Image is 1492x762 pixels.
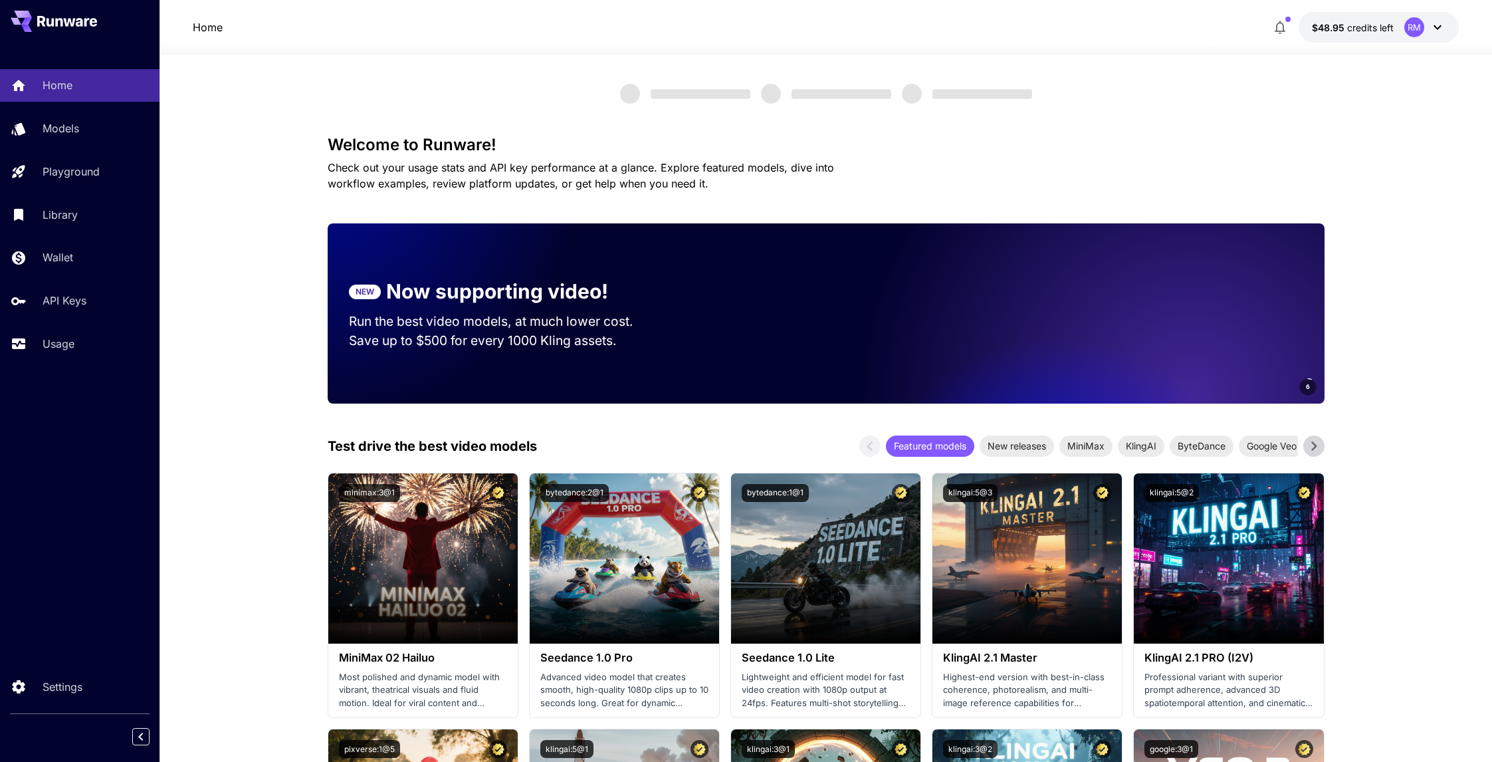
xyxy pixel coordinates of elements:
span: credits left [1347,22,1394,33]
button: Certified Model – Vetted for best performance and includes a commercial license. [1295,484,1313,502]
h3: Seedance 1.0 Lite [742,652,910,664]
h3: KlingAI 2.1 Master [943,652,1111,664]
button: Certified Model – Vetted for best performance and includes a commercial license. [691,740,708,758]
img: alt [932,473,1122,644]
p: Now supporting video! [386,277,608,307]
span: Featured models [886,439,974,453]
p: Wallet [43,249,73,265]
p: Home [43,77,72,93]
span: Check out your usage stats and API key performance at a glance. Explore featured models, dive int... [328,161,834,190]
h3: Seedance 1.0 Pro [540,652,708,664]
h3: Welcome to Runware! [328,136,1325,154]
img: alt [731,473,920,644]
div: $48.95029 [1312,21,1394,35]
button: klingai:3@2 [943,740,998,758]
button: klingai:5@1 [540,740,593,758]
span: New releases [980,439,1054,453]
button: klingai:5@2 [1144,484,1199,502]
button: Certified Model – Vetted for best performance and includes a commercial license. [489,484,507,502]
button: klingai:5@3 [943,484,998,502]
p: Save up to $500 for every 1000 Kling assets. [349,331,659,350]
span: Google Veo [1239,439,1305,453]
div: Google Veo [1239,436,1305,457]
p: Playground [43,164,100,180]
nav: breadcrumb [193,19,223,35]
p: Most polished and dynamic model with vibrant, theatrical visuals and fluid motion. Ideal for vira... [339,671,507,710]
p: Highest-end version with best-in-class coherence, photorealism, and multi-image reference capabil... [943,671,1111,710]
button: pixverse:1@5 [339,740,400,758]
button: Certified Model – Vetted for best performance and includes a commercial license. [1295,740,1313,758]
div: RM [1404,17,1424,37]
button: Certified Model – Vetted for best performance and includes a commercial license. [892,484,910,502]
button: Certified Model – Vetted for best performance and includes a commercial license. [691,484,708,502]
p: Lightweight and efficient model for fast video creation with 1080p output at 24fps. Features mult... [742,671,910,710]
button: minimax:3@1 [339,484,400,502]
img: alt [530,473,719,644]
a: Home [193,19,223,35]
div: KlingAI [1118,436,1164,457]
p: Advanced video model that creates smooth, high-quality 1080p clips up to 10 seconds long. Great f... [540,671,708,710]
div: ByteDance [1170,436,1233,457]
div: Collapse sidebar [142,725,160,749]
p: Settings [43,679,82,695]
button: Certified Model – Vetted for best performance and includes a commercial license. [489,740,507,758]
div: MiniMax [1059,436,1113,457]
p: Models [43,120,79,136]
button: Certified Model – Vetted for best performance and includes a commercial license. [892,740,910,758]
p: NEW [356,286,374,298]
div: Featured models [886,436,974,457]
button: bytedance:2@1 [540,484,609,502]
button: klingai:3@1 [742,740,795,758]
span: KlingAI [1118,439,1164,453]
p: Library [43,207,78,223]
button: Certified Model – Vetted for best performance and includes a commercial license. [1093,740,1111,758]
p: Usage [43,336,74,352]
button: Collapse sidebar [132,728,150,745]
button: google:3@1 [1144,740,1198,758]
img: alt [328,473,518,644]
h3: KlingAI 2.1 PRO (I2V) [1144,652,1313,664]
img: alt [1134,473,1323,644]
span: ByteDance [1170,439,1233,453]
h3: MiniMax 02 Hailuo [339,652,507,664]
p: Professional variant with superior prompt adherence, advanced 3D spatiotemporal attention, and ci... [1144,671,1313,710]
div: New releases [980,436,1054,457]
button: bytedance:1@1 [742,484,809,502]
p: Test drive the best video models [328,436,537,456]
span: $48.95 [1312,22,1347,33]
button: Certified Model – Vetted for best performance and includes a commercial license. [1093,484,1111,502]
span: MiniMax [1059,439,1113,453]
p: Run the best video models, at much lower cost. [349,312,659,331]
p: API Keys [43,293,86,309]
button: $48.95029RM [1299,12,1459,43]
span: 6 [1306,382,1310,392]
